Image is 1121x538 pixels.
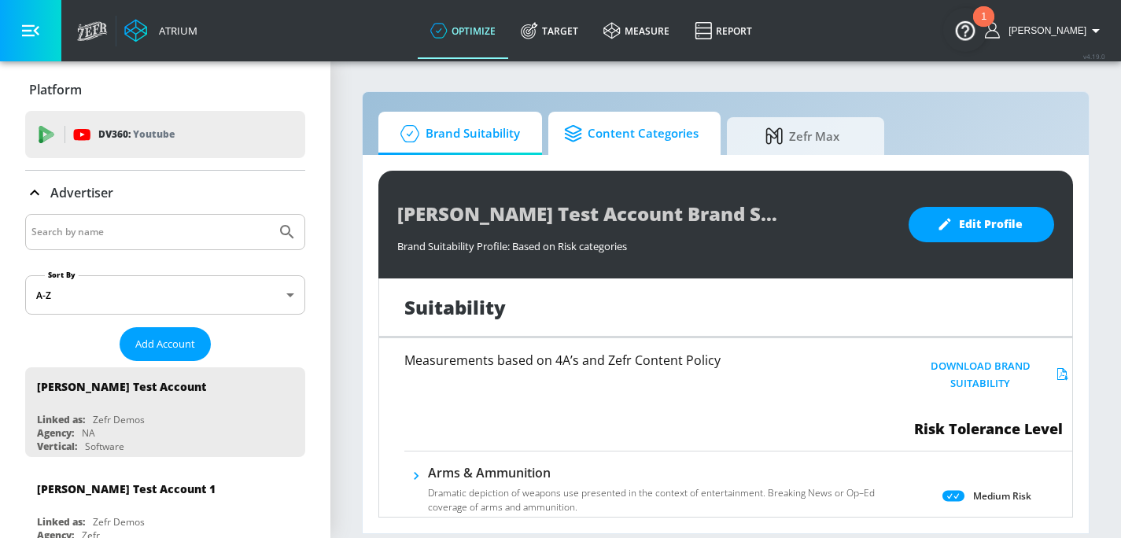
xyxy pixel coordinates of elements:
[591,2,682,59] a: measure
[909,207,1054,242] button: Edit Profile
[135,335,195,353] span: Add Account
[25,275,305,315] div: A-Z
[25,367,305,457] div: [PERSON_NAME] Test AccountLinked as:Zefr DemosAgency:NAVertical:Software
[93,413,145,426] div: Zefr Demos
[133,126,175,142] p: Youtube
[153,24,197,38] div: Atrium
[973,488,1031,504] p: Medium Risk
[914,419,1063,438] span: Risk Tolerance Level
[428,464,882,481] h6: Arms & Ammunition
[428,464,882,524] div: Arms & AmmunitionDramatic depiction of weapons use presented in the context of entertainment. Bre...
[1002,25,1086,36] span: login as: kate.csiki@zefr.com
[120,327,211,361] button: Add Account
[682,2,765,59] a: Report
[564,115,699,153] span: Content Categories
[37,515,85,529] div: Linked as:
[37,481,216,496] div: [PERSON_NAME] Test Account 1
[397,231,893,253] div: Brand Suitability Profile: Based on Risk categories
[82,426,95,440] div: NA
[37,440,77,453] div: Vertical:
[37,413,85,426] div: Linked as:
[508,2,591,59] a: Target
[124,19,197,42] a: Atrium
[940,215,1023,234] span: Edit Profile
[418,2,508,59] a: optimize
[404,354,850,367] h6: Measurements based on 4A’s and Zefr Content Policy
[981,17,986,37] div: 1
[31,222,270,242] input: Search by name
[943,8,987,52] button: Open Resource Center, 1 new notification
[93,515,145,529] div: Zefr Demos
[428,486,882,514] p: Dramatic depiction of weapons use presented in the context of entertainment. Breaking News or Op–...
[25,111,305,158] div: DV360: Youtube
[25,68,305,112] div: Platform
[37,379,206,394] div: [PERSON_NAME] Test Account
[743,117,862,155] span: Zefr Max
[85,440,124,453] div: Software
[29,81,82,98] p: Platform
[37,426,74,440] div: Agency:
[394,115,520,153] span: Brand Suitability
[404,294,506,320] h1: Suitability
[1083,52,1105,61] span: v 4.19.0
[25,171,305,215] div: Advertiser
[50,184,113,201] p: Advertiser
[985,21,1105,40] button: [PERSON_NAME]
[45,270,79,280] label: Sort By
[905,354,1072,396] button: Download Brand Suitability
[98,126,175,143] p: DV360:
